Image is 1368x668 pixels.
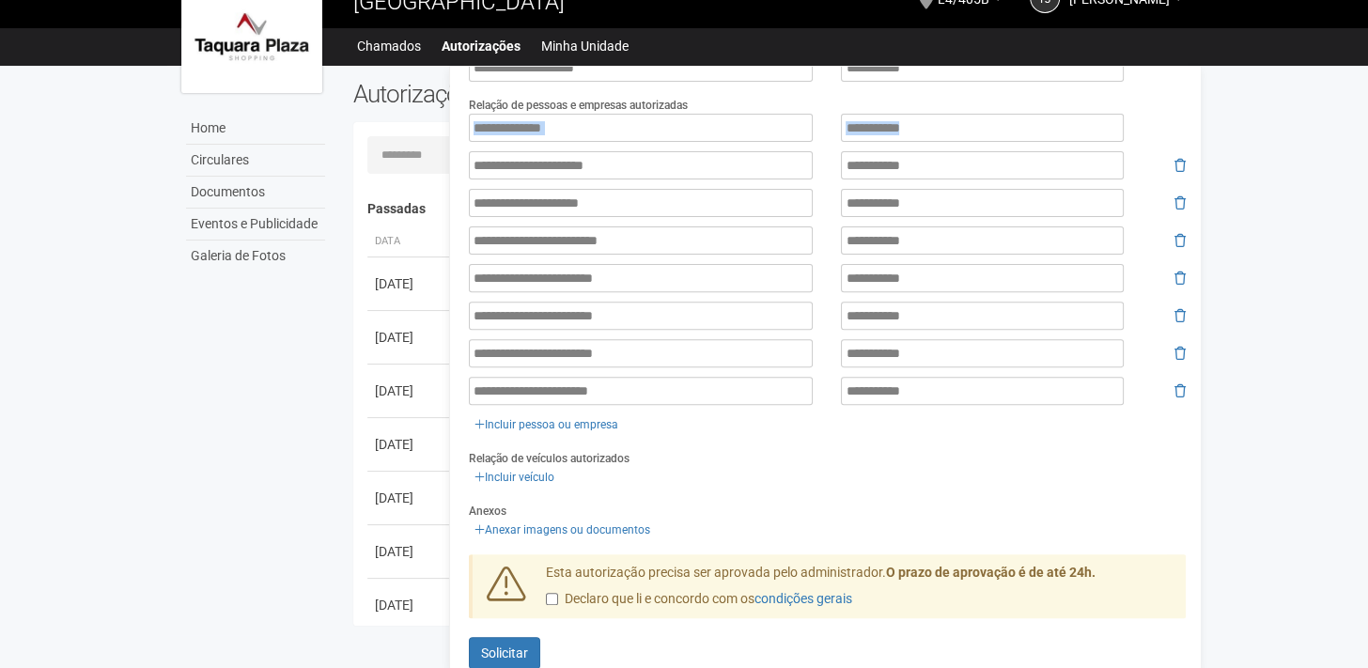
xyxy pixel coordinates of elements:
a: Galeria de Fotos [186,241,325,272]
a: Anexar imagens ou documentos [469,520,656,540]
h4: Passadas [367,202,1173,216]
label: Anexos [469,503,506,520]
i: Remover [1174,347,1186,360]
input: Declaro que li e concordo com oscondições gerais [546,593,558,605]
div: [DATE] [375,435,444,454]
label: Declaro que li e concordo com os [546,590,852,609]
div: [DATE] [375,274,444,293]
a: Eventos e Publicidade [186,209,325,241]
a: Chamados [357,33,421,59]
i: Remover [1174,159,1186,172]
label: Relação de pessoas e empresas autorizadas [469,97,688,114]
i: Remover [1174,272,1186,285]
label: Relação de veículos autorizados [469,450,630,467]
a: condições gerais [754,591,852,606]
a: Incluir pessoa ou empresa [469,414,624,435]
strong: O prazo de aprovação é de até 24h. [886,565,1096,580]
a: Circulares [186,145,325,177]
div: [DATE] [375,596,444,614]
h2: Autorizações [353,80,755,108]
i: Remover [1174,384,1186,397]
div: [DATE] [375,381,444,400]
th: Data [367,226,452,257]
span: Solicitar [481,645,528,660]
div: Esta autorização precisa ser aprovada pelo administrador. [532,564,1186,618]
a: Documentos [186,177,325,209]
i: Remover [1174,234,1186,247]
a: Home [186,113,325,145]
a: Incluir veículo [469,467,560,488]
a: Minha Unidade [541,33,629,59]
a: Autorizações [442,33,521,59]
div: [DATE] [375,328,444,347]
i: Remover [1174,309,1186,322]
i: Remover [1174,196,1186,210]
div: [DATE] [375,489,444,507]
div: [DATE] [375,542,444,561]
